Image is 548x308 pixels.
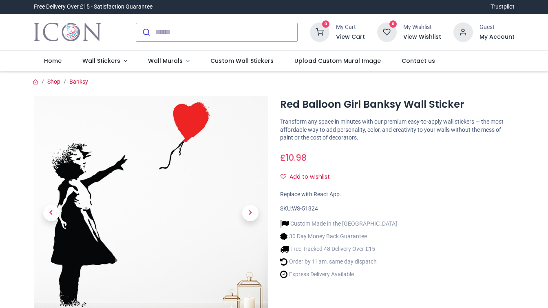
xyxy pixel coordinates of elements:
li: Custom Made in the [GEOGRAPHIC_DATA] [280,219,397,228]
a: Banksy [69,78,88,85]
button: Submit [136,23,155,41]
span: Next [242,205,259,221]
p: Transform any space in minutes with our premium easy-to-apply wall stickers — the most affordable... [280,118,515,142]
a: Shop [47,78,60,85]
span: Custom Wall Stickers [210,57,274,65]
a: 0 [310,28,329,35]
span: Previous [43,205,60,221]
span: Home [44,57,62,65]
a: Previous [34,131,69,295]
a: View Wishlist [403,33,441,41]
li: Free Tracked 48 Delivery Over £15 [280,245,397,253]
a: View Cart [336,33,365,41]
a: Logo of Icon Wall Stickers [34,21,101,44]
button: Add to wishlistAdd to wishlist [280,170,337,184]
li: Order by 11am, same day dispatch [280,257,397,266]
li: Express Delivery Available [280,270,397,279]
a: Trustpilot [491,3,515,11]
img: Icon Wall Stickers [34,21,101,44]
span: Wall Murals [148,57,183,65]
a: My Account [479,33,515,41]
div: Replace with React App. [280,191,515,199]
div: My Wishlist [403,23,441,31]
sup: 0 [322,20,330,28]
span: Wall Stickers [82,57,120,65]
span: WS-51324 [292,205,318,212]
a: 0 [377,28,397,35]
div: Free Delivery Over £15 - Satisfaction Guarantee [34,3,152,11]
i: Add to wishlist [281,174,286,179]
a: Next [233,131,268,295]
h1: Red Balloon Girl Banksy Wall Sticker [280,97,515,111]
a: Wall Murals [137,51,200,72]
li: 30 Day Money Back Guarantee [280,232,397,241]
div: Guest [479,23,515,31]
sup: 0 [389,20,397,28]
span: Upload Custom Mural Image [294,57,381,65]
span: 10.98 [286,152,307,164]
span: Contact us [402,57,435,65]
div: My Cart [336,23,365,31]
a: Wall Stickers [72,51,138,72]
div: SKU: [280,205,515,213]
span: £ [280,152,307,164]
